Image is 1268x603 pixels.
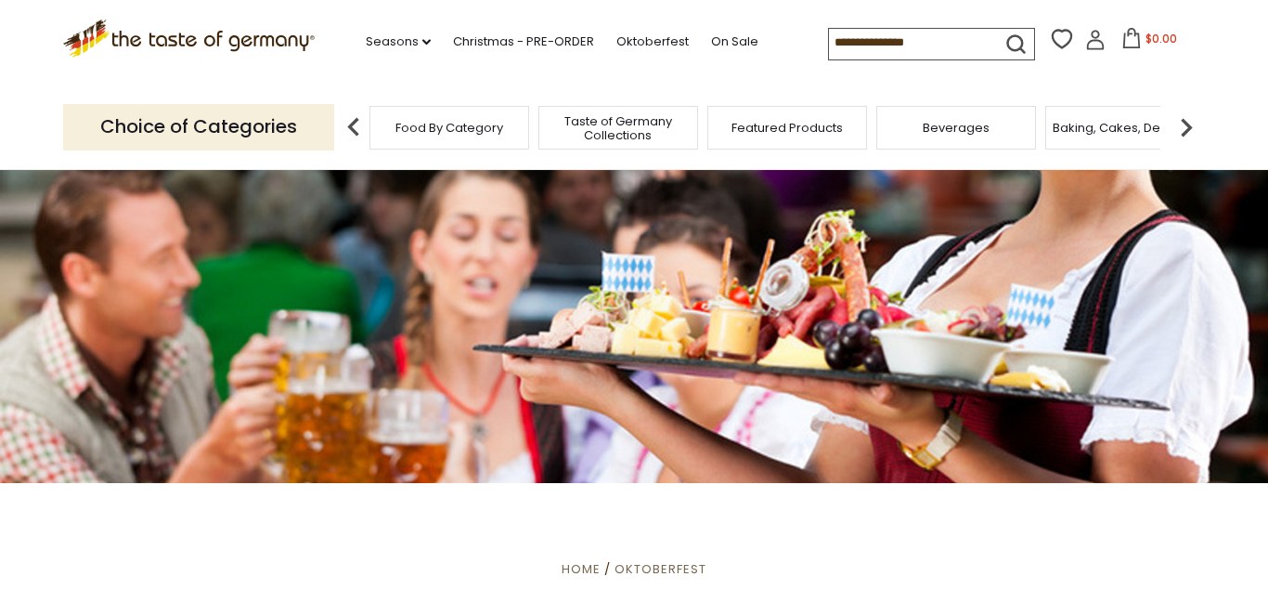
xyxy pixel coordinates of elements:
[453,32,594,52] a: Christmas - PRE-ORDER
[544,114,692,142] a: Taste of Germany Collections
[1053,121,1197,135] a: Baking, Cakes, Desserts
[63,104,334,150] p: Choice of Categories
[335,109,372,146] img: previous arrow
[731,121,843,135] a: Featured Products
[366,32,431,52] a: Seasons
[1168,109,1205,146] img: next arrow
[615,560,706,578] a: Oktoberfest
[1145,31,1177,46] span: $0.00
[923,121,990,135] a: Beverages
[1109,28,1188,56] button: $0.00
[616,32,689,52] a: Oktoberfest
[562,560,601,578] a: Home
[711,32,758,52] a: On Sale
[395,121,503,135] a: Food By Category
